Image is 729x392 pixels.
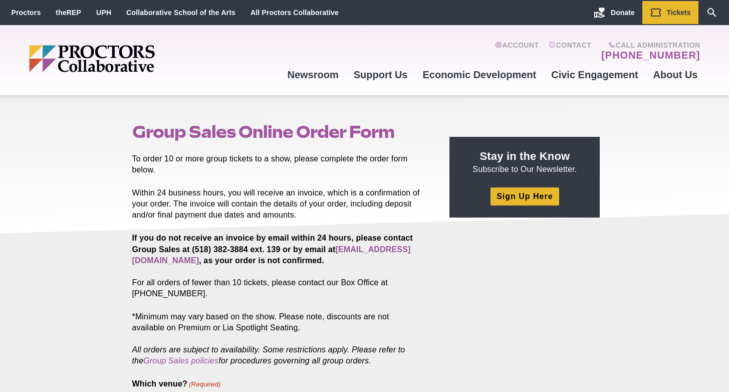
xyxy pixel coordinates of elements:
[132,245,411,265] a: [EMAIL_ADDRESS][DOMAIN_NAME]
[96,9,111,17] a: UPH
[346,61,415,88] a: Support Us
[132,233,427,299] p: For all orders of fewer than 10 tickets, please contact our Box Office at [PHONE_NUMBER].
[188,380,221,389] span: (Required)
[461,149,588,175] p: Subscribe to Our Newsletter.
[132,187,427,221] p: Within 24 business hours, you will receive an invoice, which is a confirmation of your order. The...
[480,150,570,162] strong: Stay in the Know
[495,41,539,61] a: Account
[126,9,235,17] a: Collaborative School of the Arts
[132,122,427,141] h1: Group Sales Online Order Form
[29,45,232,72] img: Proctors logo
[12,9,41,17] a: Proctors
[132,153,427,175] p: To order 10 or more group tickets to a show, please complete the order form below.
[544,61,645,88] a: Civic Engagement
[132,378,221,389] label: Which venue?
[143,356,218,365] a: Group Sales policies
[415,61,544,88] a: Economic Development
[667,9,691,17] span: Tickets
[698,1,725,24] a: Search
[642,1,698,24] a: Tickets
[601,49,700,61] a: [PHONE_NUMBER]
[491,187,559,205] a: Sign Up Here
[611,9,634,17] span: Donate
[132,345,405,365] em: All orders are subject to availability. Some restrictions apply. Please refer to the for procedur...
[251,9,339,17] a: All Proctors Collaborative
[646,61,705,88] a: About Us
[56,9,81,17] a: theREP
[586,1,642,24] a: Donate
[280,61,346,88] a: Newsroom
[132,311,427,366] p: *Minimum may vary based on the show. Please note, discounts are not available on Premium or Lia S...
[132,234,413,264] strong: If you do not receive an invoice by email within 24 hours, please contact Group Sales at (518) 38...
[598,41,700,49] span: Call Administration
[549,41,591,61] a: Contact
